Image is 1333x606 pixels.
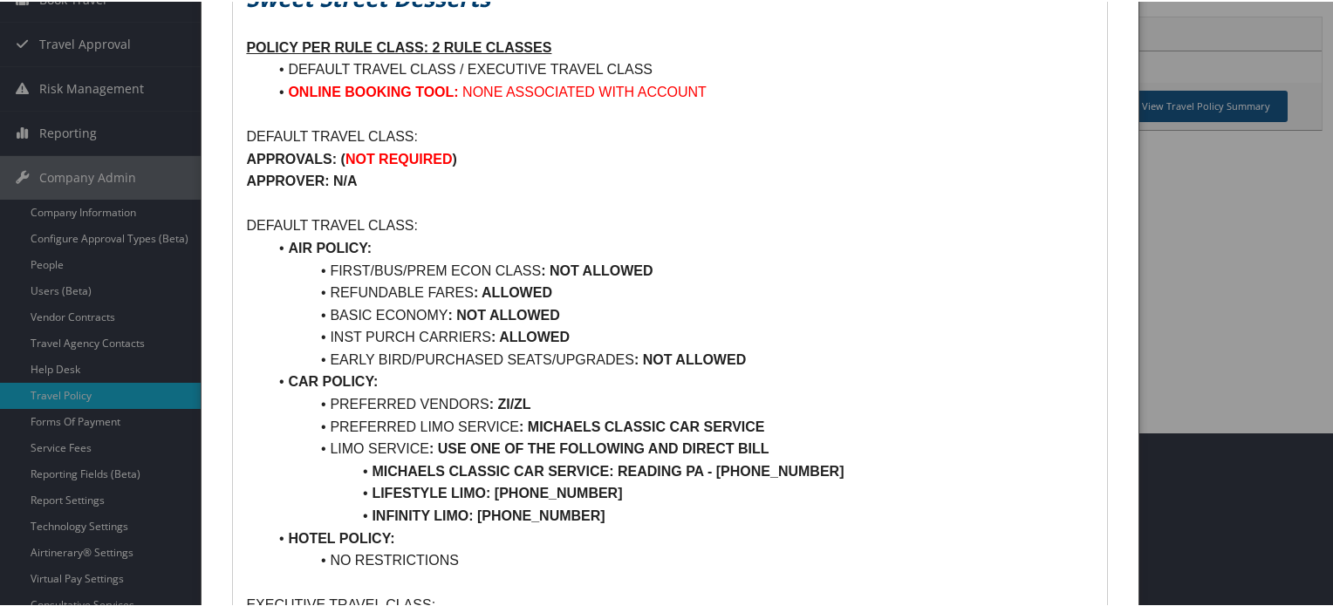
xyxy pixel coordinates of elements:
[267,548,1093,570] li: NO RESTRICTIONS
[448,306,560,321] strong: : NOT ALLOWED
[267,324,1093,347] li: INST PURCH CARRIERS
[429,439,769,454] strong: : USE ONE OF THE FOLLOWING AND DIRECT BILL
[246,38,551,53] u: POLICY PER RULE CLASS: 2 RULE CLASSES
[267,392,1093,414] li: PREFERRED VENDORS
[462,83,707,98] span: NONE ASSOCIATED WITH ACCOUNT
[345,150,453,165] strong: NOT REQUIRED
[267,436,1093,459] li: LIMO SERVICE
[541,262,653,276] strong: : NOT ALLOWED
[246,150,345,165] strong: APPROVALS: (
[288,372,378,387] strong: CAR POLICY:
[267,258,1093,281] li: FIRST/BUS/PREM ECON CLASS
[267,414,1093,437] li: PREFERRED LIMO SERVICE
[453,150,457,165] strong: )
[267,303,1093,325] li: BASIC ECONOMY
[482,283,552,298] strong: ALLOWED
[288,529,394,544] strong: HOTEL POLICY:
[246,172,357,187] strong: APPROVER: N/A
[246,213,1093,235] p: DEFAULT TRAVEL CLASS:
[288,83,458,98] strong: ONLINE BOOKING TOOL:
[372,484,622,499] strong: LIFESTYLE LIMO: [PHONE_NUMBER]
[489,395,531,410] strong: : ZI/ZL
[519,418,765,432] strong: : MICHAELS CLASSIC CAR SERVICE
[288,239,372,254] strong: AIR POLICY:
[372,462,844,477] strong: MICHAELS CLASSIC CAR SERVICE: READING PA - [PHONE_NUMBER]
[267,57,1093,79] li: DEFAULT TRAVEL CLASS / EXECUTIVE TRAVEL CLASS
[491,328,570,343] strong: : ALLOWED
[267,347,1093,370] li: EARLY BIRD/PURCHASED SEATS/UPGRADES
[372,507,605,521] strong: INFINITY LIMO: [PHONE_NUMBER]
[267,280,1093,303] li: REFUNDABLE FARES
[634,351,746,365] strong: : NOT ALLOWED
[474,283,478,298] strong: :
[246,124,1093,146] p: DEFAULT TRAVEL CLASS:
